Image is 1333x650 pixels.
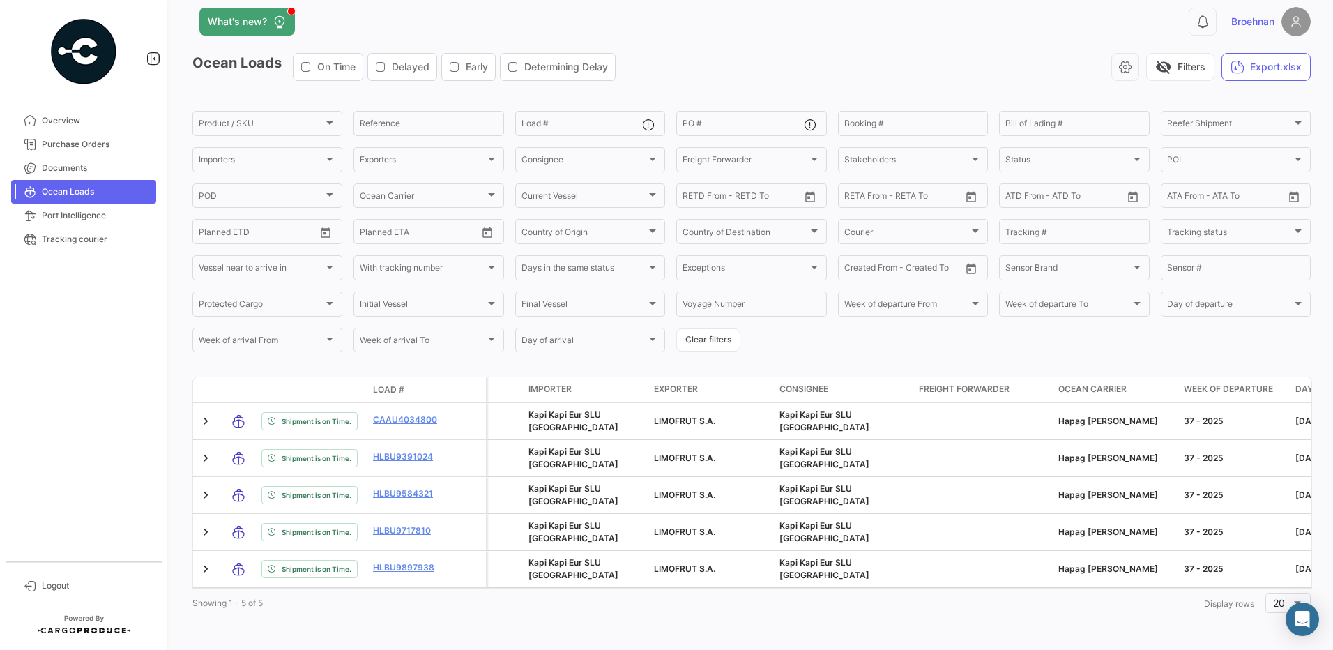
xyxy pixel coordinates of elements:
[228,229,284,239] input: To
[199,8,295,36] button: What's new?
[367,378,451,402] datatable-header-cell: Load #
[208,15,267,29] span: What's new?
[712,193,768,203] input: To
[683,229,807,239] span: Country of Destination
[1167,121,1292,130] span: Reefer Shipment
[528,557,618,580] span: Kapi Kapi Eur SLU Hamburgo
[360,157,485,167] span: Exporters
[779,409,869,432] span: Kapi Kapi Eur SLU Hamburgo
[42,186,151,198] span: Ocean Loads
[913,377,1053,402] datatable-header-cell: Freight Forwarder
[42,162,151,174] span: Documents
[11,109,156,133] a: Overview
[199,193,323,203] span: POD
[654,490,715,500] span: LIMOFRUT S.A.
[523,377,648,402] datatable-header-cell: Importer
[1146,53,1214,81] button: visibility_offFilters
[192,53,620,81] h3: Ocean Loads
[373,487,445,500] a: HLBU9584321
[42,138,151,151] span: Purchase Orders
[1058,383,1127,395] span: Ocean Carrier
[844,229,969,239] span: Courier
[919,383,1010,395] span: Freight Forwarder
[1178,377,1290,402] datatable-header-cell: Week of departure
[256,384,367,395] datatable-header-cell: Shipment Status
[654,564,715,574] span: LIMOFRUT S.A.
[49,17,119,86] img: powered-by.png
[1167,193,1204,203] input: ATA From
[654,416,715,426] span: LIMOFRUT S.A.
[779,483,869,506] span: Kapi Kapi Eur SLU Hamburgo
[373,414,445,426] a: CAAU4034800
[360,301,485,311] span: Initial Vessel
[360,193,485,203] span: Ocean Carrier
[676,328,740,352] button: Clear filters
[779,446,869,469] span: Kapi Kapi Eur SLU Hamburgo
[11,227,156,251] a: Tracking courier
[1053,193,1109,203] input: ATD To
[1184,563,1284,575] div: 37 - 2025
[199,301,323,311] span: Protected Cargo
[368,54,436,80] button: Delayed
[528,409,618,432] span: Kapi Kapi Eur SLU Hamburgo
[654,453,715,463] span: LIMOFRUT S.A.
[373,561,445,574] a: HLBU9897938
[1053,377,1178,402] datatable-header-cell: Ocean Carrier
[1167,157,1292,167] span: POL
[1184,452,1284,464] div: 37 - 2025
[315,222,336,243] button: Open calendar
[800,186,821,207] button: Open calendar
[199,562,213,576] a: Expand/Collapse Row
[1058,490,1158,500] span: Hapag Lloyd
[1284,186,1304,207] button: Open calendar
[199,451,213,465] a: Expand/Collapse Row
[524,60,608,74] span: Determining Delay
[1058,527,1158,537] span: Hapag Lloyd
[11,133,156,156] a: Purchase Orders
[521,301,646,311] span: Final Vessel
[683,265,807,275] span: Exceptions
[844,265,896,275] input: Created From
[360,338,485,347] span: Week of arrival To
[1214,193,1270,203] input: ATA To
[282,564,351,575] span: Shipment is on Time.
[1122,186,1143,207] button: Open calendar
[1231,15,1274,29] span: Broehnan
[844,157,969,167] span: Stakeholders
[282,416,351,427] span: Shipment is on Time.
[905,265,961,275] input: Created To
[42,233,151,245] span: Tracking courier
[774,377,913,402] datatable-header-cell: Consignee
[373,451,445,463] a: HLBU9391024
[1005,301,1130,311] span: Week of departure To
[1005,193,1044,203] input: ATD From
[1058,564,1158,574] span: Hapag Lloyd
[654,527,715,537] span: LIMOFRUT S.A.
[1058,453,1158,463] span: Hapag Lloyd
[521,229,646,239] span: Country of Origin
[199,157,323,167] span: Importers
[282,453,351,464] span: Shipment is on Time.
[317,60,356,74] span: On Time
[199,338,323,347] span: Week of arrival From
[654,383,698,395] span: Exporter
[199,414,213,428] a: Expand/Collapse Row
[392,60,429,74] span: Delayed
[199,229,218,239] input: From
[1184,489,1284,501] div: 37 - 2025
[488,377,523,402] datatable-header-cell: Protected Cargo
[1204,598,1254,609] span: Display rows
[442,54,495,80] button: Early
[1184,526,1284,538] div: 37 - 2025
[282,527,351,538] span: Shipment is on Time.
[521,157,646,167] span: Consignee
[961,258,982,279] button: Open calendar
[11,156,156,180] a: Documents
[466,60,488,74] span: Early
[844,301,969,311] span: Week of departure From
[528,383,572,395] span: Importer
[42,209,151,222] span: Port Intelligence
[373,384,404,396] span: Load #
[1005,265,1130,275] span: Sensor Brand
[199,525,213,539] a: Expand/Collapse Row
